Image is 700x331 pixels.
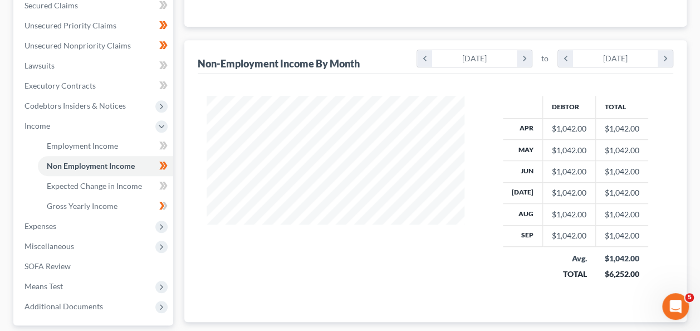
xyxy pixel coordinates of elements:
th: Apr [503,118,543,139]
span: Expenses [25,221,56,231]
th: Debtor [542,96,595,118]
div: $6,252.00 [604,269,639,280]
i: chevron_left [417,50,432,67]
span: SOFA Review [25,261,71,271]
td: $1,042.00 [595,139,648,160]
div: Avg. [551,253,586,264]
div: $1,042.00 [552,123,586,134]
span: Employment Income [47,141,118,150]
span: Expected Change in Income [47,181,142,191]
span: Secured Claims [25,1,78,10]
a: Gross Yearly Income [38,196,173,216]
span: to [541,53,549,64]
div: Non-Employment Income By Month [198,57,360,70]
div: $1,042.00 [552,187,586,198]
span: 5 [685,293,694,302]
span: Gross Yearly Income [47,201,118,211]
i: chevron_left [558,50,573,67]
span: Codebtors Insiders & Notices [25,101,126,110]
span: Miscellaneous [25,241,74,251]
a: Lawsuits [16,56,173,76]
div: TOTAL [551,269,586,280]
a: Executory Contracts [16,76,173,96]
div: $1,042.00 [552,166,586,177]
span: Executory Contracts [25,81,96,90]
div: $1,042.00 [552,230,586,241]
a: SOFA Review [16,256,173,276]
a: Employment Income [38,136,173,156]
th: [DATE] [503,182,543,203]
i: chevron_right [517,50,532,67]
div: [DATE] [573,50,658,67]
div: $1,042.00 [552,209,586,220]
span: Non Employment Income [47,161,135,171]
span: Unsecured Priority Claims [25,21,116,30]
a: Non Employment Income [38,156,173,176]
a: Unsecured Priority Claims [16,16,173,36]
span: Additional Documents [25,301,103,311]
td: $1,042.00 [595,161,648,182]
a: Expected Change in Income [38,176,173,196]
div: [DATE] [432,50,517,67]
th: Jun [503,161,543,182]
div: $1,042.00 [604,253,639,264]
td: $1,042.00 [595,225,648,246]
a: Unsecured Nonpriority Claims [16,36,173,56]
span: Income [25,121,50,130]
span: Unsecured Nonpriority Claims [25,41,131,50]
th: Sep [503,225,543,246]
td: $1,042.00 [595,182,648,203]
i: chevron_right [658,50,673,67]
span: Lawsuits [25,61,55,70]
th: Total [595,96,648,118]
div: $1,042.00 [552,145,586,156]
th: May [503,139,543,160]
td: $1,042.00 [595,118,648,139]
iframe: Intercom live chat [662,293,689,320]
th: Aug [503,204,543,225]
td: $1,042.00 [595,204,648,225]
span: Means Test [25,281,63,291]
